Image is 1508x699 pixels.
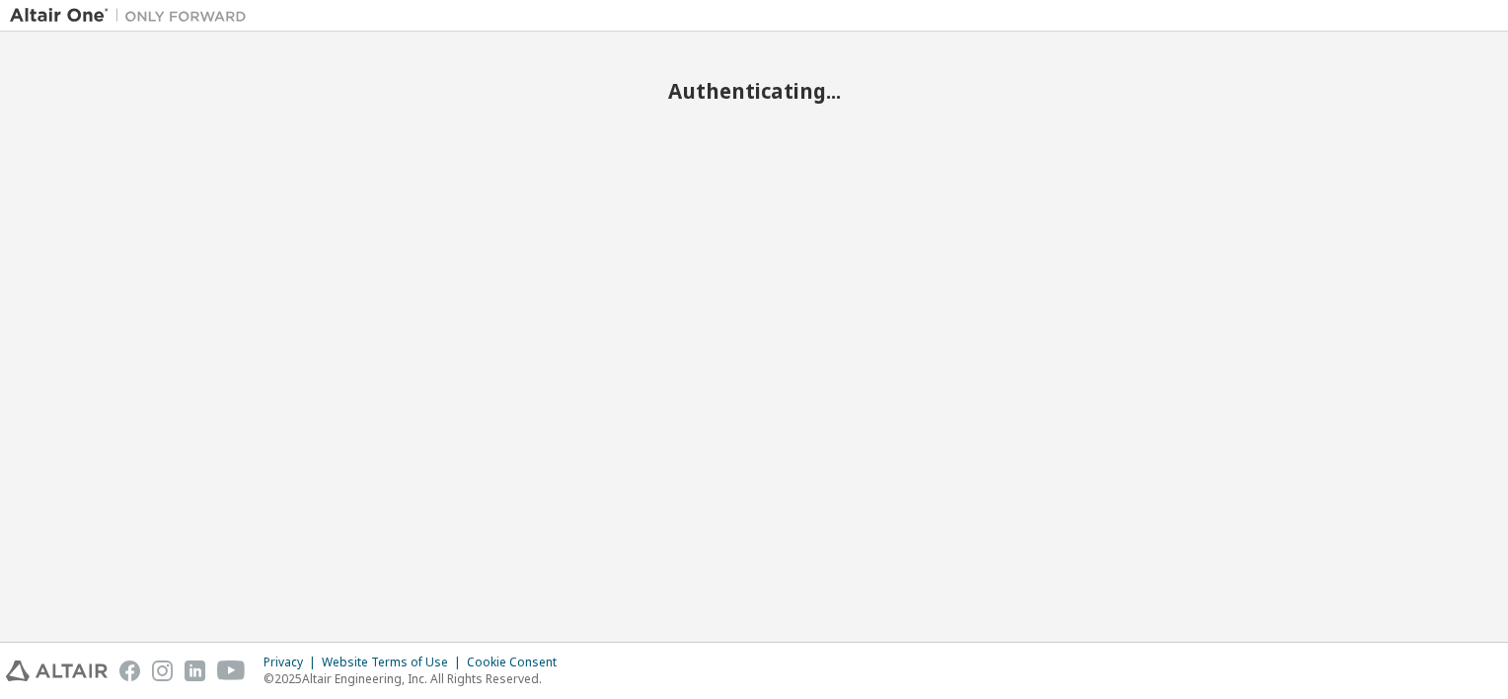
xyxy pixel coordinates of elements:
[467,655,568,670] div: Cookie Consent
[322,655,467,670] div: Website Terms of Use
[6,660,108,681] img: altair_logo.svg
[119,660,140,681] img: facebook.svg
[152,660,173,681] img: instagram.svg
[264,670,568,687] p: © 2025 Altair Engineering, Inc. All Rights Reserved.
[185,660,205,681] img: linkedin.svg
[264,655,322,670] div: Privacy
[217,660,246,681] img: youtube.svg
[10,78,1498,104] h2: Authenticating...
[10,6,257,26] img: Altair One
